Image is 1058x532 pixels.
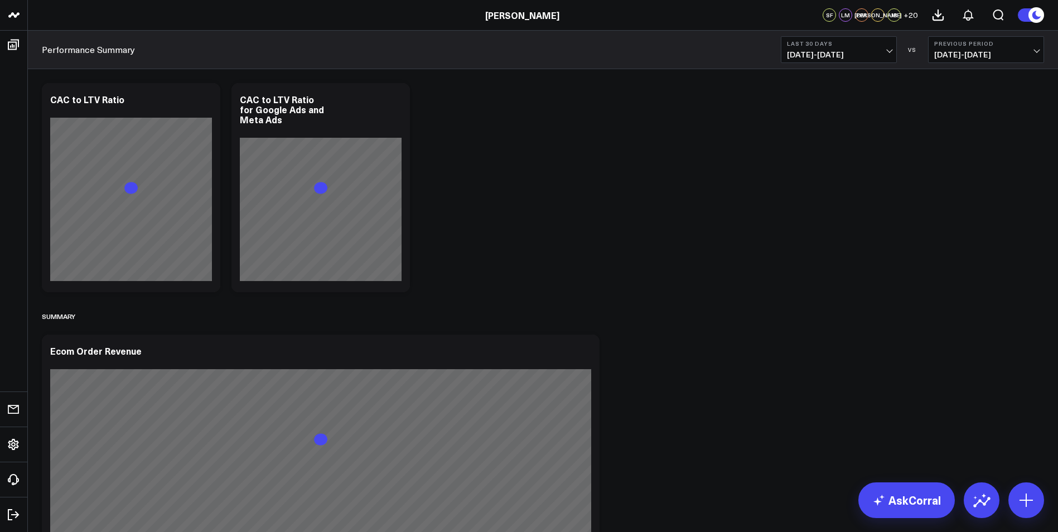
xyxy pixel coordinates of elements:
div: JB [887,8,901,22]
a: [PERSON_NAME] [485,9,559,21]
div: CAC to LTV Ratio [50,93,124,105]
button: +20 [904,8,917,22]
div: Summary [42,303,75,329]
div: Ecom Order Revenue [50,345,142,357]
b: Previous Period [934,40,1038,47]
div: VS [902,46,922,53]
button: Last 30 Days[DATE]-[DATE] [781,36,897,63]
div: [PERSON_NAME] [871,8,885,22]
span: [DATE] - [DATE] [934,50,1038,59]
div: CAC to LTV Ratio for Google Ads and Meta Ads [240,93,324,125]
button: Previous Period[DATE]-[DATE] [928,36,1044,63]
div: SF [823,8,836,22]
span: + 20 [904,11,917,19]
div: DM [855,8,868,22]
a: AskCorral [858,482,955,518]
b: Last 30 Days [787,40,891,47]
span: [DATE] - [DATE] [787,50,891,59]
div: LM [839,8,852,22]
a: Performance Summary [42,43,135,56]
